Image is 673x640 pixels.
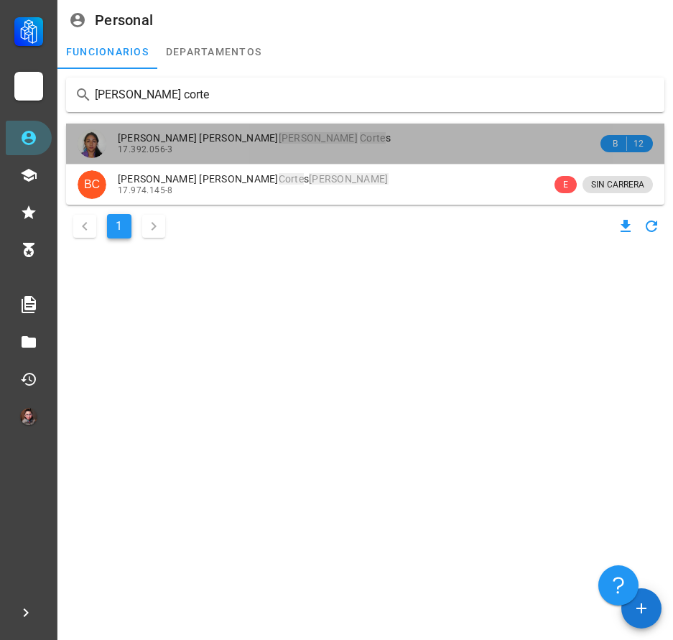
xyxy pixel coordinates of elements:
[309,173,388,185] mark: [PERSON_NAME]
[20,408,37,425] div: avatar
[95,83,636,106] input: Buscar funcionarios…
[157,34,270,69] a: departamentos
[633,136,644,151] span: 12
[563,177,568,192] span: E
[84,170,100,199] span: BC
[591,177,644,192] span: SIN CARRERA
[118,185,173,195] span: 17.974.145-8
[107,214,131,238] button: Página actual, página 1
[118,144,173,154] span: 17.392.056-3
[78,129,106,158] div: avatar
[279,173,304,185] mark: Corte
[118,132,391,144] span: [PERSON_NAME] [PERSON_NAME] s
[279,132,358,144] mark: [PERSON_NAME]
[78,170,106,199] div: avatar
[66,210,172,242] nav: Navegación de paginación
[609,136,621,151] span: B
[118,173,389,185] span: [PERSON_NAME] [PERSON_NAME] s
[57,34,157,69] a: funcionarios
[95,12,153,28] div: Personal
[360,132,385,144] mark: Corte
